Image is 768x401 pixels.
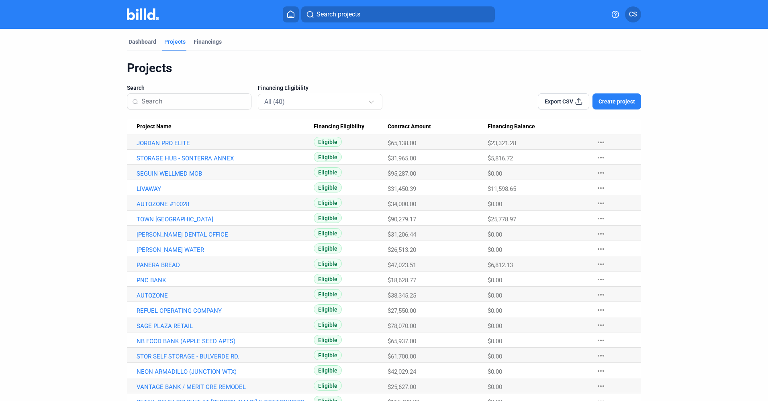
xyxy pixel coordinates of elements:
div: Projects [127,61,641,76]
span: $0.00 [488,292,502,299]
span: Eligible [314,289,342,299]
mat-icon: more_horiz [596,153,606,162]
span: $31,206.44 [388,231,416,238]
mat-icon: more_horiz [596,275,606,284]
a: REFUEL OPERATING COMPANY [137,307,314,314]
mat-icon: more_horiz [596,259,606,269]
a: LIVAWAY [137,185,314,192]
a: STOR SELF STORAGE - BULVERDE RD. [137,353,314,360]
a: PANERA BREAD [137,261,314,269]
span: Export CSV [545,97,573,105]
span: Eligible [314,304,342,314]
button: Create project [592,93,641,109]
div: Project Name [137,123,314,130]
a: NB FOOD BANK (APPLE SEED APTS) [137,338,314,345]
a: NEON ARMADILLO (JUNCTION WTX) [137,368,314,375]
span: Eligible [314,198,342,208]
span: Search [127,84,145,92]
mat-icon: more_horiz [596,320,606,330]
div: Dashboard [129,38,156,46]
img: Billd Company Logo [127,8,159,20]
a: PNC BANK [137,277,314,284]
span: Eligible [314,350,342,360]
mat-icon: more_horiz [596,198,606,208]
span: Eligible [314,182,342,192]
span: $0.00 [488,307,502,314]
span: $34,000.00 [388,200,416,208]
a: [PERSON_NAME] WATER [137,246,314,253]
mat-icon: more_horiz [596,244,606,254]
span: $26,513.20 [388,246,416,253]
span: $0.00 [488,353,502,360]
button: Search projects [301,6,495,22]
mat-icon: more_horiz [596,183,606,193]
span: $0.00 [488,200,502,208]
a: AUTOZONE #10028 [137,200,314,208]
span: $31,965.00 [388,155,416,162]
span: $31,450.39 [388,185,416,192]
div: Financing Eligibility [314,123,388,130]
mat-icon: more_horiz [596,305,606,315]
span: $61,700.00 [388,353,416,360]
span: Financing Balance [488,123,535,130]
span: Eligible [314,228,342,238]
span: Eligible [314,365,342,375]
span: Eligible [314,320,342,330]
mat-icon: more_horiz [596,229,606,239]
span: $0.00 [488,368,502,375]
span: Eligible [314,381,342,391]
mat-icon: more_horiz [596,336,606,345]
span: $0.00 [488,170,502,177]
a: STORAGE HUB - SONTERRA ANNEX [137,155,314,162]
span: $95,287.00 [388,170,416,177]
mat-icon: more_horiz [596,138,606,147]
span: Create project [598,97,635,105]
button: CS [625,6,641,22]
span: $0.00 [488,277,502,284]
span: Financing Eligibility [258,84,308,92]
button: Export CSV [538,93,589,109]
div: Financing Balance [488,123,588,130]
span: $5,816.72 [488,155,513,162]
span: Eligible [314,137,342,147]
span: $0.00 [488,246,502,253]
span: Eligible [314,167,342,177]
input: Search [141,93,246,110]
span: Eligible [314,243,342,253]
div: Contract Amount [388,123,488,130]
span: Financing Eligibility [314,123,364,130]
span: $18,628.77 [388,277,416,284]
span: $25,627.00 [388,383,416,391]
mat-icon: more_horiz [596,351,606,360]
mat-icon: more_horiz [596,381,606,391]
span: Eligible [314,259,342,269]
span: $11,598.65 [488,185,516,192]
span: Eligible [314,213,342,223]
mat-icon: more_horiz [596,168,606,178]
span: $0.00 [488,383,502,391]
div: Financings [194,38,222,46]
span: $0.00 [488,231,502,238]
mat-icon: more_horiz [596,366,606,376]
span: Eligible [314,335,342,345]
span: Eligible [314,152,342,162]
span: Project Name [137,123,172,130]
span: $25,778.97 [488,216,516,223]
span: Eligible [314,274,342,284]
span: $42,029.24 [388,368,416,375]
span: $0.00 [488,338,502,345]
a: SEGUIN WELLMED MOB [137,170,314,177]
span: CS [629,10,637,19]
span: Search projects [317,10,360,19]
span: Contract Amount [388,123,431,130]
a: TOWN [GEOGRAPHIC_DATA] [137,216,314,223]
a: SAGE PLAZA RETAIL [137,322,314,330]
span: $38,345.25 [388,292,416,299]
span: $65,937.00 [388,338,416,345]
span: $65,138.00 [388,140,416,147]
span: $0.00 [488,322,502,330]
a: JORDAN PRO ELITE [137,140,314,147]
span: $23,321.28 [488,140,516,147]
mat-icon: more_horiz [596,214,606,223]
span: $47,023.51 [388,261,416,269]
